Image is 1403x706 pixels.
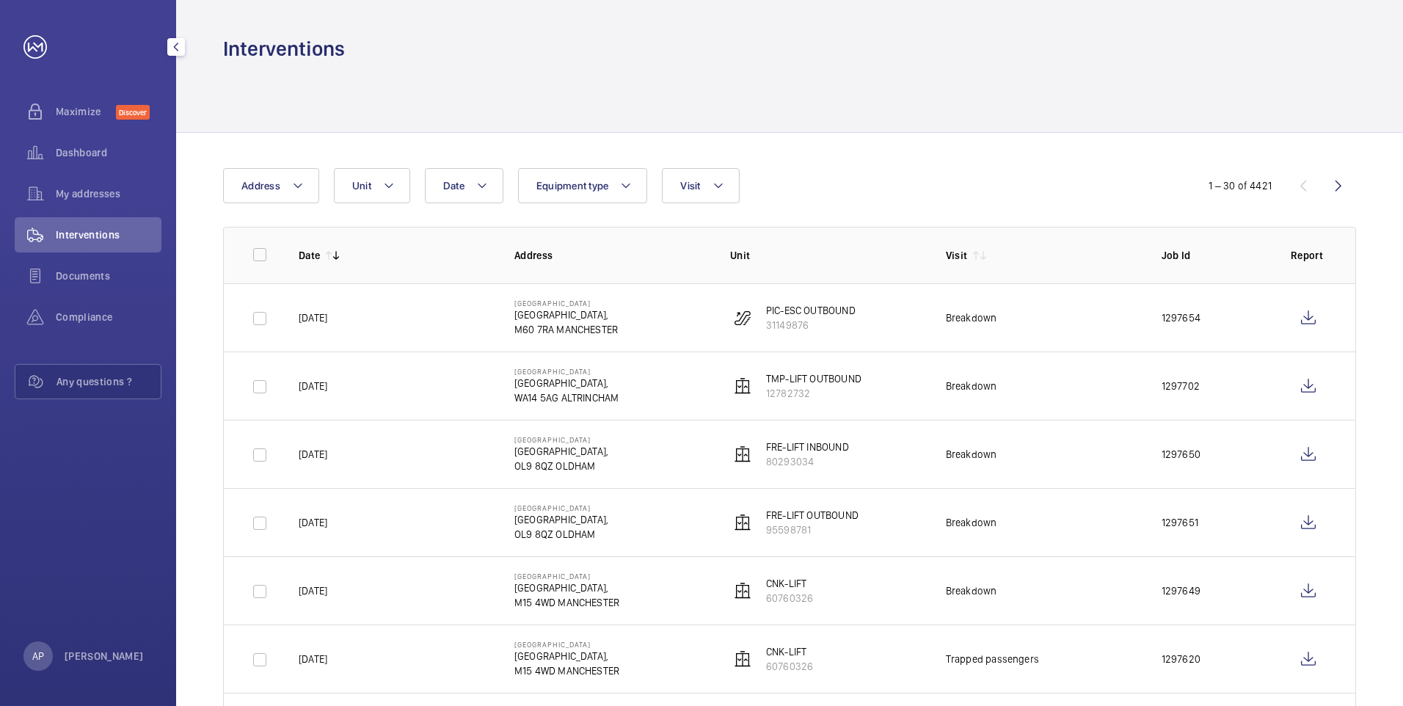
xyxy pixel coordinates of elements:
[514,572,619,581] p: [GEOGRAPHIC_DATA]
[734,377,751,395] img: elevator.svg
[946,515,997,530] div: Breakdown
[443,180,464,192] span: Date
[299,515,327,530] p: [DATE]
[518,168,648,203] button: Equipment type
[946,248,968,263] p: Visit
[56,269,161,283] span: Documents
[766,659,813,674] p: 60760326
[946,447,997,462] div: Breakdown
[514,444,608,459] p: [GEOGRAPHIC_DATA],
[514,512,608,527] p: [GEOGRAPHIC_DATA],
[299,379,327,393] p: [DATE]
[766,454,849,469] p: 80293034
[514,459,608,473] p: OL9 8QZ OLDHAM
[946,379,997,393] div: Breakdown
[56,104,116,119] span: Maximize
[1162,447,1200,462] p: 1297650
[514,503,608,512] p: [GEOGRAPHIC_DATA]
[56,310,161,324] span: Compliance
[946,583,997,598] div: Breakdown
[299,447,327,462] p: [DATE]
[1162,583,1200,598] p: 1297649
[352,180,371,192] span: Unit
[299,583,327,598] p: [DATE]
[514,390,619,405] p: WA14 5AG ALTRINCHAM
[734,309,751,327] img: escalator.svg
[766,303,856,318] p: PIC-ESC OUTBOUND
[223,35,345,62] h1: Interventions
[57,374,161,389] span: Any questions ?
[56,186,161,201] span: My addresses
[766,523,859,537] p: 95598781
[32,649,44,663] p: AP
[299,248,320,263] p: Date
[946,652,1039,666] div: Trapped passengers
[680,180,700,192] span: Visit
[514,376,619,390] p: [GEOGRAPHIC_DATA],
[514,649,619,663] p: [GEOGRAPHIC_DATA],
[334,168,410,203] button: Unit
[514,527,608,542] p: OL9 8QZ OLDHAM
[1162,515,1198,530] p: 1297651
[766,386,861,401] p: 12782732
[299,310,327,325] p: [DATE]
[946,310,997,325] div: Breakdown
[514,299,618,307] p: [GEOGRAPHIC_DATA]
[514,248,707,263] p: Address
[1162,379,1200,393] p: 1297702
[662,168,739,203] button: Visit
[514,435,608,444] p: [GEOGRAPHIC_DATA]
[734,445,751,463] img: elevator.svg
[730,248,922,263] p: Unit
[734,514,751,531] img: elevator.svg
[536,180,609,192] span: Equipment type
[1162,248,1267,263] p: Job Id
[299,652,327,666] p: [DATE]
[766,644,813,659] p: CNK-LIFT
[56,145,161,160] span: Dashboard
[1162,652,1200,666] p: 1297620
[56,228,161,242] span: Interventions
[1291,248,1326,263] p: Report
[766,371,861,386] p: TMP-LIFT OUTBOUND
[766,440,849,454] p: FRE-LIFT INBOUND
[514,581,619,595] p: [GEOGRAPHIC_DATA],
[514,640,619,649] p: [GEOGRAPHIC_DATA]
[514,322,618,337] p: M60 7RA MANCHESTER
[766,591,813,605] p: 60760326
[241,180,280,192] span: Address
[1209,178,1272,193] div: 1 – 30 of 4421
[734,650,751,668] img: elevator.svg
[514,595,619,610] p: M15 4WD MANCHESTER
[514,367,619,376] p: [GEOGRAPHIC_DATA]
[425,168,503,203] button: Date
[223,168,319,203] button: Address
[116,105,150,120] span: Discover
[514,307,618,322] p: [GEOGRAPHIC_DATA],
[766,318,856,332] p: 31149876
[514,663,619,678] p: M15 4WD MANCHESTER
[766,508,859,523] p: FRE-LIFT OUTBOUND
[734,582,751,600] img: elevator.svg
[766,576,813,591] p: CNK-LIFT
[1162,310,1200,325] p: 1297654
[65,649,144,663] p: [PERSON_NAME]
